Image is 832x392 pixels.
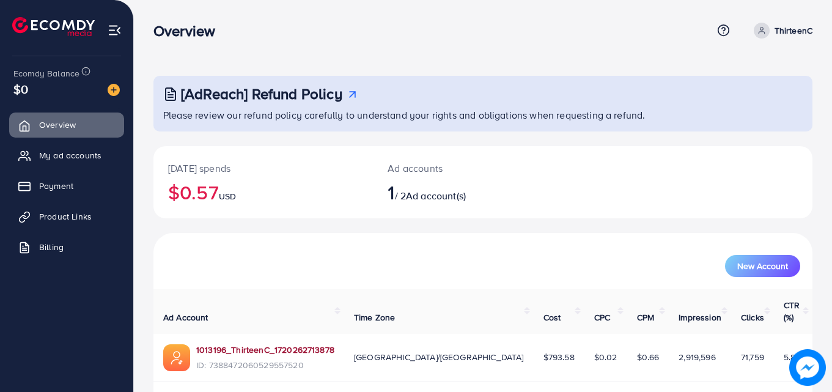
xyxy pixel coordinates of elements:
[784,299,800,324] span: CTR (%)
[388,178,394,206] span: 1
[39,119,76,131] span: Overview
[181,85,342,103] h3: [AdReach] Refund Policy
[594,351,617,363] span: $0.02
[737,262,788,270] span: New Account
[784,351,799,363] span: 5.81
[679,351,715,363] span: 2,919,596
[406,189,466,202] span: Ad account(s)
[725,255,800,277] button: New Account
[543,311,561,324] span: Cost
[594,311,610,324] span: CPC
[168,180,358,204] h2: $0.57
[9,204,124,229] a: Product Links
[637,351,660,363] span: $0.66
[219,190,236,202] span: USD
[39,180,73,192] span: Payment
[13,67,79,80] span: Ecomdy Balance
[39,241,64,253] span: Billing
[39,149,101,161] span: My ad accounts
[163,344,190,371] img: ic-ads-acc.e4c84228.svg
[775,23,812,38] p: ThirteenC
[9,235,124,259] a: Billing
[543,351,575,363] span: $793.58
[388,161,523,176] p: Ad accounts
[163,311,208,324] span: Ad Account
[637,311,654,324] span: CPM
[679,311,721,324] span: Impression
[789,349,826,386] img: image
[749,23,812,39] a: ThirteenC
[9,113,124,137] a: Overview
[196,344,334,356] a: 1013196_ThirteenC_1720262713878
[13,80,28,98] span: $0
[108,23,122,37] img: menu
[741,351,764,363] span: 71,759
[9,174,124,198] a: Payment
[388,180,523,204] h2: / 2
[163,108,805,122] p: Please review our refund policy carefully to understand your rights and obligations when requesti...
[153,22,225,40] h3: Overview
[168,161,358,176] p: [DATE] spends
[108,84,120,96] img: image
[354,351,524,363] span: [GEOGRAPHIC_DATA]/[GEOGRAPHIC_DATA]
[39,210,92,223] span: Product Links
[9,143,124,168] a: My ad accounts
[741,311,764,324] span: Clicks
[354,311,395,324] span: Time Zone
[196,359,334,371] span: ID: 7388472060529557520
[12,17,95,36] img: logo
